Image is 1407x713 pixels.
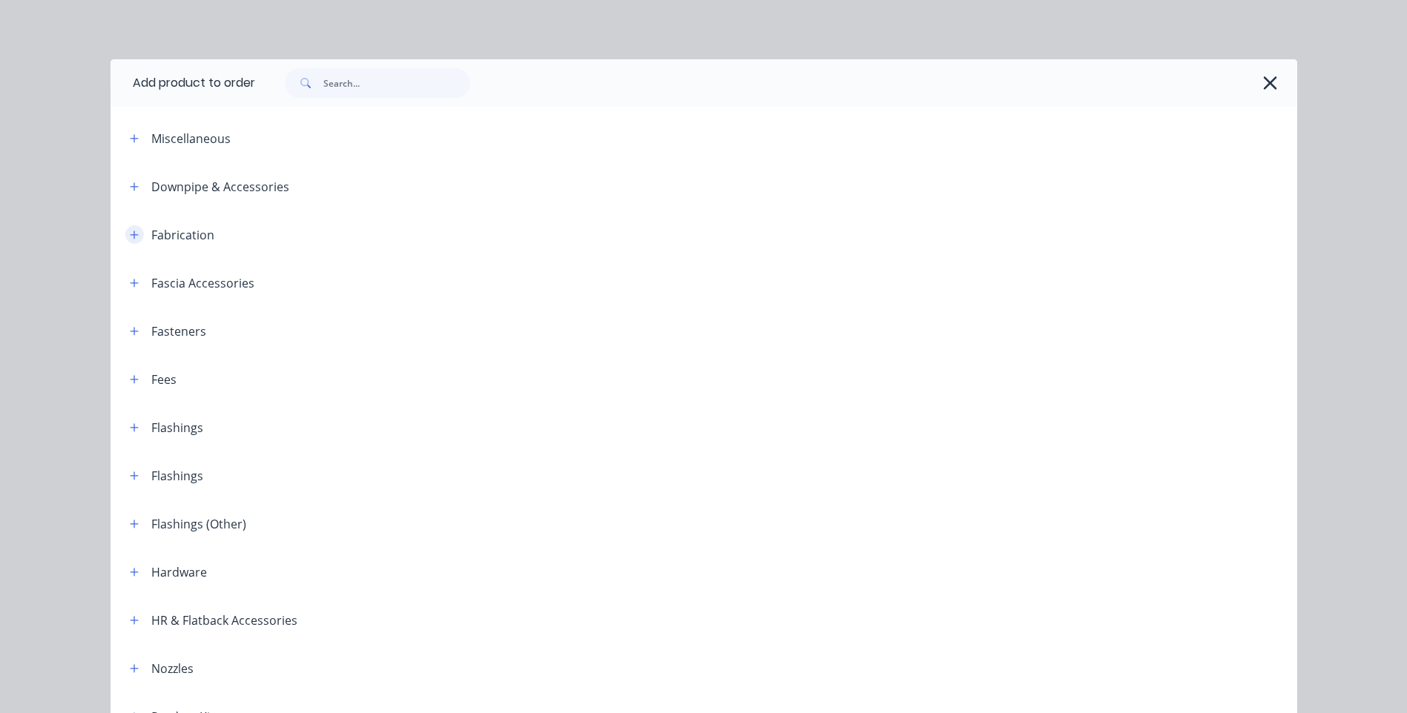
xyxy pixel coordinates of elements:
[151,611,297,629] div: HR & Flatback Accessories
[151,467,203,485] div: Flashings
[151,226,214,244] div: Fabrication
[151,660,194,677] div: Nozzles
[111,59,255,107] div: Add product to order
[151,322,206,340] div: Fasteners
[151,563,207,581] div: Hardware
[151,371,177,388] div: Fees
[151,130,231,147] div: Miscellaneous
[151,419,203,437] div: Flashings
[151,274,254,292] div: Fascia Accessories
[151,178,289,196] div: Downpipe & Accessories
[323,68,470,98] input: Search...
[151,515,246,533] div: Flashings (Other)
